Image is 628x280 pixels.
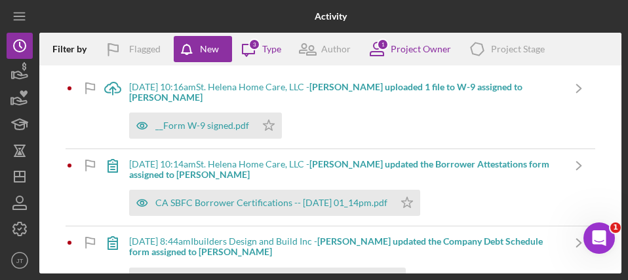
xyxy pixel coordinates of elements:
[377,39,389,50] div: 1
[129,82,562,103] div: [DATE] 10:16am St. Helena Home Care, LLC -
[200,36,219,62] div: New
[262,44,281,54] div: Type
[610,222,621,233] span: 1
[7,247,33,273] button: JT
[129,190,420,216] button: CA SBFC Borrower Certifications -- [DATE] 01_14pm.pdf
[321,44,351,54] div: Author
[129,158,549,180] b: [PERSON_NAME] updated the Borrower Attestations form assigned to [PERSON_NAME]
[391,44,451,54] div: Project Owner
[129,236,543,257] b: [PERSON_NAME] updated the Company Debt Schedule form assigned to [PERSON_NAME]
[248,39,260,50] div: 3
[96,149,595,226] a: [DATE] 10:14amSt. Helena Home Care, LLC -[PERSON_NAME] updated the Borrower Attestations form ass...
[583,222,615,254] iframe: Intercom live chat
[129,159,562,180] div: [DATE] 10:14am St. Helena Home Care, LLC -
[174,36,232,62] button: New
[155,120,249,131] div: __Form W-9 signed.pdf
[52,44,96,54] div: Filter by
[129,236,562,257] div: [DATE] 8:44am Ibuilders Design and Build Inc -
[129,81,522,103] b: [PERSON_NAME] uploaded 1 file to W-9 assigned to [PERSON_NAME]
[96,72,595,149] a: [DATE] 10:16amSt. Helena Home Care, LLC -[PERSON_NAME] uploaded 1 file to W-9 assigned to [PERSON...
[315,11,347,22] b: Activity
[96,36,174,62] button: Flagged
[129,113,282,139] button: __Form W-9 signed.pdf
[129,36,161,62] div: Flagged
[155,198,387,208] div: CA SBFC Borrower Certifications -- [DATE] 01_14pm.pdf
[16,257,24,264] text: JT
[491,44,545,54] div: Project Stage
